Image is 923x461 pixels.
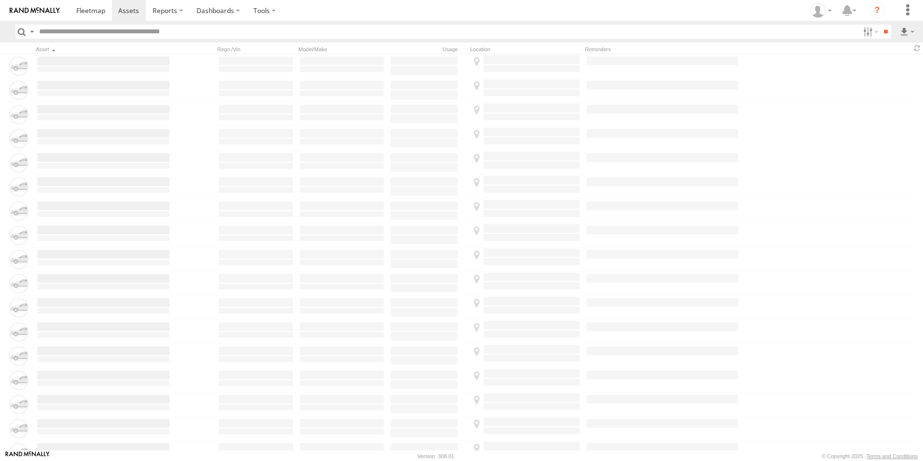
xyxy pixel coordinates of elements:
[217,46,294,53] div: Rego./Vin
[585,46,740,53] div: Reminders
[859,25,880,39] label: Search Filter Options
[36,46,171,53] div: Click to Sort
[298,46,385,53] div: Model/Make
[28,25,36,39] label: Search Query
[911,43,923,53] span: Refresh
[418,453,454,459] div: Version: 308.01
[867,453,918,459] a: Terms and Conditions
[822,453,918,459] div: © Copyright 2025 -
[10,7,60,14] img: rand-logo.svg
[807,3,835,18] div: Jay Hammerstrom
[899,25,915,39] label: Export results as...
[869,3,885,18] i: ?
[389,46,466,53] div: Usage
[470,46,581,53] div: Location
[5,451,50,461] a: Visit our Website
